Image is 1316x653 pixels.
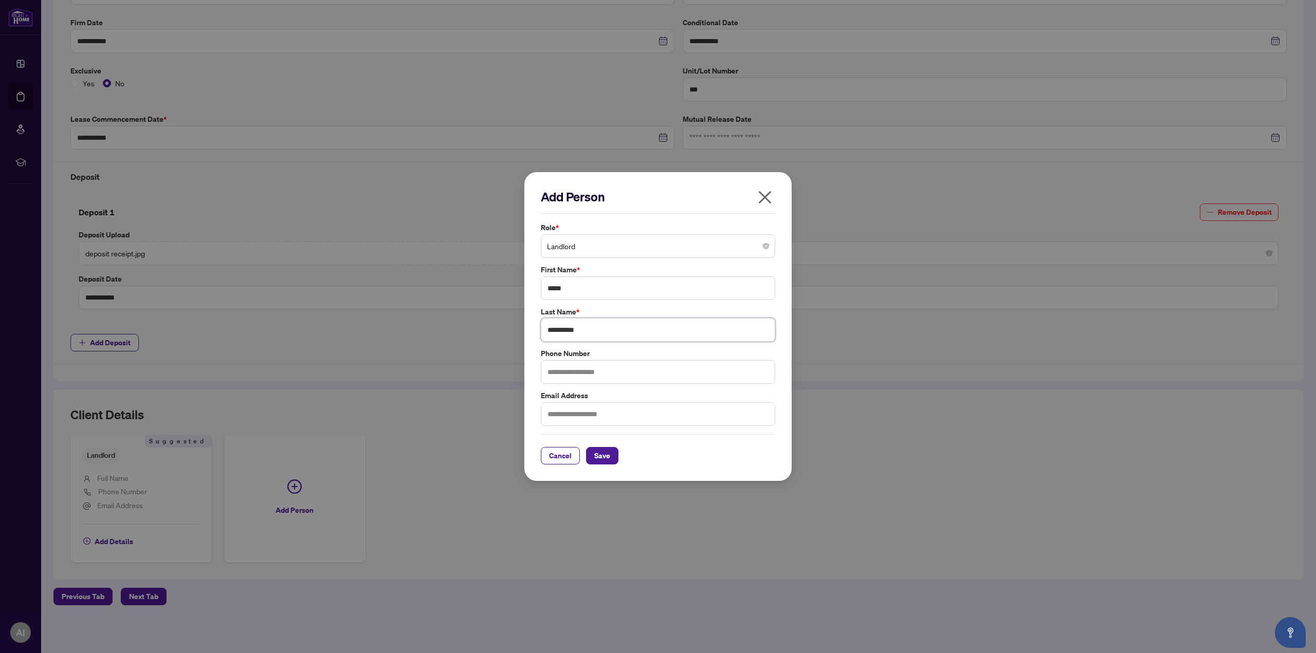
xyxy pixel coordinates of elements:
span: close-circle [763,243,769,249]
label: Role [541,222,775,233]
button: Cancel [541,447,580,464]
label: Last Name [541,306,775,318]
span: Landlord [547,236,769,256]
label: Phone Number [541,348,775,359]
span: close [757,189,773,206]
button: Open asap [1275,617,1306,648]
span: Save [594,447,610,464]
h2: Add Person [541,189,775,205]
label: Email Address [541,390,775,401]
button: Save [586,447,618,464]
label: First Name [541,264,775,275]
span: Cancel [549,447,572,464]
